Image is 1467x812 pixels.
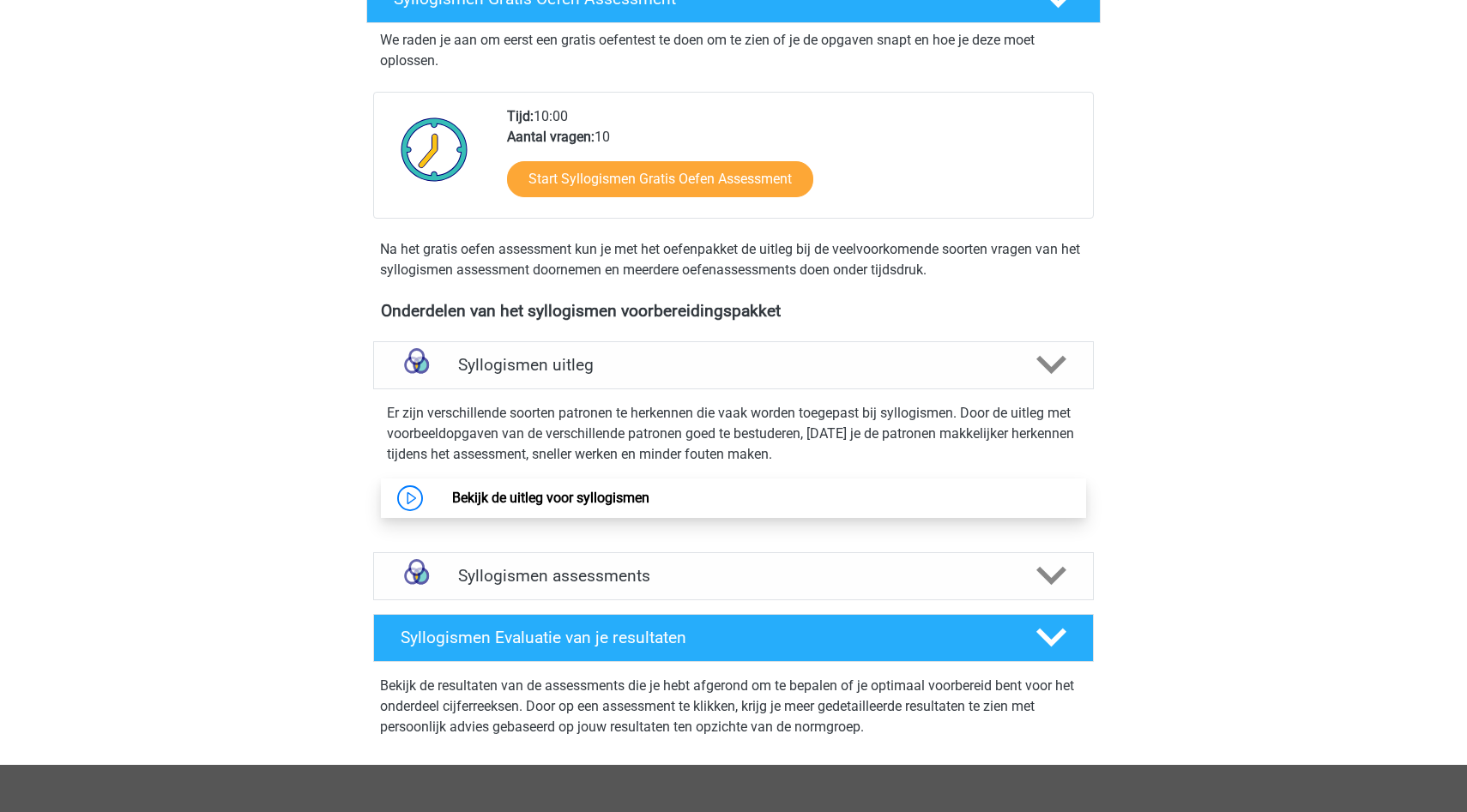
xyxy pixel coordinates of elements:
a: Bekijk de uitleg voor syllogismen [452,490,649,506]
h4: Onderdelen van het syllogismen voorbereidingspakket [381,301,1086,321]
b: Aantal vragen: [507,129,595,145]
p: Bekijk de resultaten van de assessments die je hebt afgerond om te bepalen of je optimaal voorber... [380,676,1087,737]
a: Start Syllogismen Gratis Oefen Assessment [507,161,813,197]
h4: Syllogismen Evaluatie van je resultaten [401,628,1009,647]
img: Klok [391,106,478,192]
p: Er zijn verschillende soorten patronen te herkennen die vaak worden toegepast bij syllogismen. Do... [387,403,1080,465]
h4: Syllogismen uitleg [458,355,1009,375]
a: Syllogismen Evaluatie van je resultaten [366,614,1101,662]
img: syllogismen assessments [395,554,438,598]
img: syllogismen uitleg [395,343,438,387]
h4: Syllogismen assessments [458,566,1009,586]
div: Na het gratis oefen assessment kun je met het oefenpakket de uitleg bij de veelvoorkomende soorte... [373,239,1094,280]
b: Tijd: [507,108,534,124]
a: assessments Syllogismen assessments [366,552,1101,600]
div: 10:00 10 [494,106,1092,218]
p: We raden je aan om eerst een gratis oefentest te doen om te zien of je de opgaven snapt en hoe je... [380,30,1087,71]
a: uitleg Syllogismen uitleg [366,341,1101,389]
